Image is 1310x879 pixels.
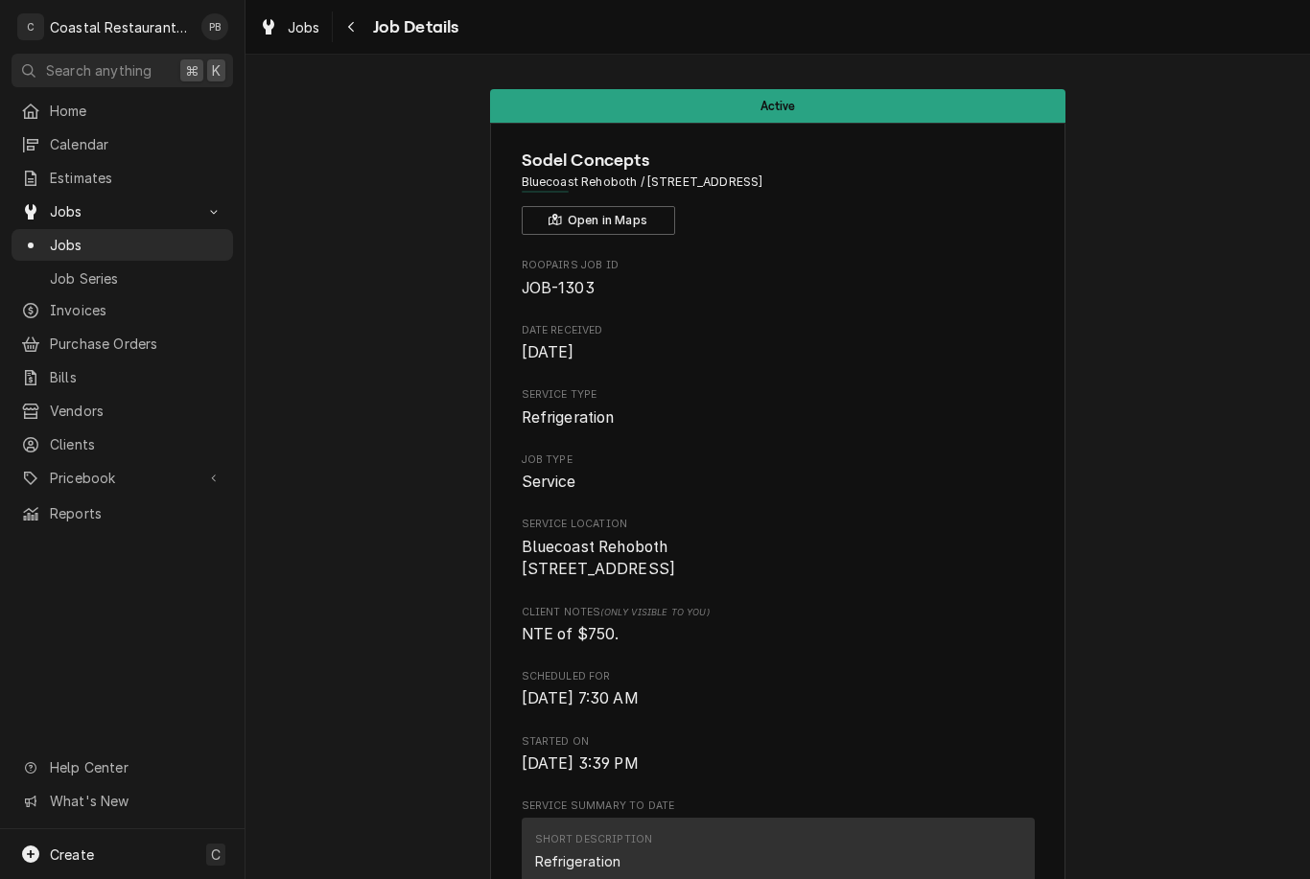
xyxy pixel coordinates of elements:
a: Bills [12,361,233,393]
span: Active [760,100,796,112]
span: Date Received [522,323,1035,338]
div: Short Description [535,832,653,847]
button: Open in Maps [522,206,675,235]
div: C [17,13,44,40]
span: Purchase Orders [50,334,223,354]
span: ⌘ [185,60,199,81]
span: Reports [50,503,223,523]
div: Service Location [522,517,1035,581]
button: Search anything⌘K [12,54,233,87]
span: [DATE] 3:39 PM [522,754,639,773]
span: Job Type [522,471,1035,494]
div: Coastal Restaurant Repair [50,17,191,37]
div: Started On [522,734,1035,775]
span: Roopairs Job ID [522,277,1035,300]
a: Invoices [12,294,233,326]
div: [object Object] [522,605,1035,646]
span: [DATE] [522,343,574,361]
a: Home [12,95,233,127]
span: Roopairs Job ID [522,258,1035,273]
span: Clients [50,434,223,454]
div: Status [490,89,1065,123]
div: Phill Blush's Avatar [201,13,228,40]
span: Pricebook [50,468,195,488]
button: Navigate back [337,12,367,42]
span: Service Type [522,387,1035,403]
span: Estimates [50,168,223,188]
span: Bluecoast Rehoboth [STREET_ADDRESS] [522,538,676,579]
span: Help Center [50,757,222,777]
span: Jobs [50,235,223,255]
a: Vendors [12,395,233,427]
a: Jobs [251,12,328,43]
span: Scheduled For [522,669,1035,684]
span: Started On [522,734,1035,750]
span: Started On [522,752,1035,775]
span: Jobs [288,17,320,37]
div: Date Received [522,323,1035,364]
span: NTE of $750. [522,625,620,643]
a: Estimates [12,162,233,194]
a: Reports [12,497,233,529]
span: K [212,60,221,81]
span: Service Location [522,517,1035,532]
span: What's New [50,791,222,811]
span: [DATE] 7:30 AM [522,689,639,707]
span: Create [50,846,94,863]
a: Job Series [12,263,233,294]
span: Home [50,101,223,121]
div: Client Information [522,148,1035,235]
div: PB [201,13,228,40]
div: Service Type [522,387,1035,428]
span: Name [522,148,1035,173]
span: Scheduled For [522,687,1035,710]
span: JOB-1303 [522,279,595,297]
div: Job Type [522,452,1035,494]
span: Job Type [522,452,1035,468]
span: Bills [50,367,223,387]
span: Job Details [367,14,459,40]
a: Go to Help Center [12,752,233,783]
a: Calendar [12,128,233,160]
a: Clients [12,428,233,460]
span: Client Notes [522,605,1035,620]
a: Jobs [12,229,233,261]
span: Service [522,473,576,491]
span: Invoices [50,300,223,320]
span: C [211,844,221,865]
div: Scheduled For [522,669,1035,710]
span: Refrigeration [522,408,615,427]
a: Go to What's New [12,785,233,817]
span: Calendar [50,134,223,154]
span: Address [522,173,1035,191]
span: Vendors [50,401,223,421]
div: Refrigeration [535,851,621,871]
span: Job Series [50,268,223,289]
span: Date Received [522,341,1035,364]
a: Go to Pricebook [12,462,233,494]
span: Service Location [522,536,1035,581]
span: (Only Visible to You) [600,607,709,617]
a: Purchase Orders [12,328,233,359]
span: Search anything [46,60,152,81]
div: Roopairs Job ID [522,258,1035,299]
a: Go to Jobs [12,196,233,227]
span: Jobs [50,201,195,221]
span: Service Type [522,406,1035,429]
span: Service Summary To Date [522,798,1035,814]
span: [object Object] [522,623,1035,646]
